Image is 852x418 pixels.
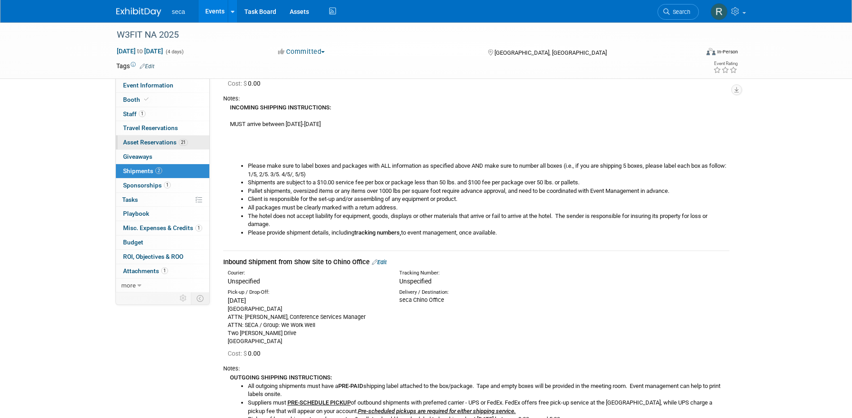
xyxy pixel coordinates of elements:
[248,187,729,196] li: Pallet shipments, oversized items or any items over 1000 lbs per square foot require advance appr...
[230,104,331,111] b: INCOMING SHIPPING INSTRUCTIONS:
[399,270,600,277] div: Tracking Number:
[123,124,178,131] span: Travel Reservations
[223,95,729,103] div: Notes:
[706,48,715,55] img: Format-Inperson.png
[136,48,144,55] span: to
[223,103,729,237] div: MUST arrive between [DATE]-[DATE]
[248,212,729,229] li: The hotel does not accept liability for equipment, goods, displays or other materials that arrive...
[399,278,432,285] span: Unspecified
[116,179,209,192] a: Sponsorships1
[228,80,248,87] span: Cost: $
[248,399,729,415] li: Suppliers must of outbound shipments with preferred carrier - UPS or FedEx. FedEx offers free pic...
[658,4,699,20] a: Search
[140,63,155,70] a: Edit
[228,305,386,345] div: [GEOGRAPHIC_DATA] ATTN: [PERSON_NAME], Conference Services Manager ATTN: SECA / Group: We Work We...
[123,96,150,103] span: Booth
[176,292,191,304] td: Personalize Event Tab Strip
[223,257,729,267] div: Inbound Shipment from Show Site to Chino Office
[228,350,264,357] span: 0.00
[114,27,685,43] div: W3FIT NA 2025
[228,350,248,357] span: Cost: $
[116,78,209,92] a: Event Information
[116,193,209,207] a: Tasks
[248,229,729,237] li: Please provide shipment details, including to event management, once available.
[399,289,557,296] div: Delivery / Destination:
[195,225,202,231] span: 1
[228,80,264,87] span: 0.00
[711,3,728,20] img: Rachel Jordan
[144,97,149,102] i: Booth reservation complete
[123,239,143,246] span: Budget
[494,49,607,56] span: [GEOGRAPHIC_DATA], [GEOGRAPHIC_DATA]
[116,221,209,235] a: Misc. Expenses & Credits1
[248,204,729,212] li: All packages must be clearly marked with a return address.
[123,182,171,189] span: Sponsorships
[287,399,351,406] u: PRE-SCHEDULE PICKUP
[228,270,386,277] div: Courier:
[116,235,209,249] a: Budget
[116,207,209,221] a: Playbook
[161,267,168,274] span: 1
[116,264,209,278] a: Attachments1
[116,164,209,178] a: Shipments2
[228,296,386,305] div: [DATE]
[717,48,738,55] div: In-Person
[123,153,152,160] span: Giveaways
[123,224,202,231] span: Misc. Expenses & Credits
[116,250,209,264] a: ROI, Objectives & ROO
[358,408,516,414] u: Pre-scheduled pickups are required for either shipping service.
[230,374,332,381] b: OUTGOING SHIPPING INSTRUCTIONS:
[670,9,690,15] span: Search
[116,93,209,107] a: Booth
[223,365,729,373] div: Notes:
[155,167,162,174] span: 2
[646,47,738,60] div: Event Format
[116,135,209,149] a: Asset Reservations21
[275,47,328,57] button: Committed
[399,296,557,304] div: seca Chino Office
[354,229,401,236] b: tracking numbers,
[248,382,729,399] li: All outgoing shipments must have a shipping label attached to the box/package. Tape and empty box...
[116,121,209,135] a: Travel Reservations
[121,282,136,289] span: more
[164,182,171,188] span: 1
[228,289,386,296] div: Pick-up / Drop-Off:
[116,107,209,121] a: Staff1
[139,110,146,117] span: 1
[228,277,386,286] div: Unspecified
[372,259,387,266] a: Edit
[123,210,149,217] span: Playbook
[338,383,363,389] b: PRE-PAID
[116,61,155,70] td: Tags
[165,49,184,55] span: (4 days)
[123,167,162,174] span: Shipments
[116,279,209,292] a: more
[123,139,188,146] span: Asset Reservations
[116,150,209,164] a: Giveaways
[116,47,163,55] span: [DATE] [DATE]
[116,8,161,17] img: ExhibitDay
[179,139,188,146] span: 21
[123,110,146,118] span: Staff
[248,179,729,187] li: Shipments are subject to a $10.00 service fee per box or package less than 50 lbs. and $100 fee p...
[123,253,183,260] span: ROI, Objectives & ROO
[248,195,729,204] li: Client is responsible for the set-up and/or assembling of any equipment or product.
[172,8,185,15] span: seca
[123,267,168,274] span: Attachments
[248,162,729,179] li: Please make sure to label boxes and packages with ALL information as specified above AND make sur...
[191,292,209,304] td: Toggle Event Tabs
[122,196,138,203] span: Tasks
[713,61,737,66] div: Event Rating
[123,82,173,89] span: Event Information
